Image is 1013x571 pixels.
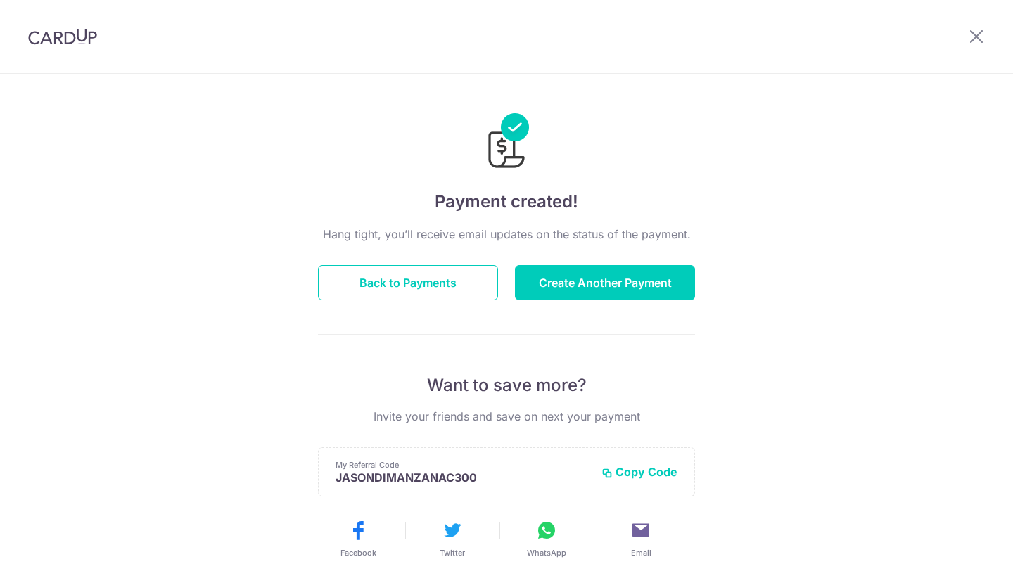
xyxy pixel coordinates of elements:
span: Facebook [340,547,376,558]
p: Hang tight, you’ll receive email updates on the status of the payment. [318,226,695,243]
p: Want to save more? [318,374,695,397]
button: Copy Code [601,465,677,479]
button: Email [599,519,682,558]
span: Email [631,547,651,558]
button: Create Another Payment [515,265,695,300]
button: Facebook [317,519,400,558]
p: Invite your friends and save on next your payment [318,408,695,425]
button: Back to Payments [318,265,498,300]
img: Payments [484,113,529,172]
p: JASONDIMANZANAC300 [336,470,590,485]
h4: Payment created! [318,189,695,214]
span: WhatsApp [527,547,566,558]
p: My Referral Code [336,459,590,470]
img: CardUp [28,28,97,45]
button: WhatsApp [505,519,588,558]
button: Twitter [411,519,494,558]
span: Twitter [440,547,465,558]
